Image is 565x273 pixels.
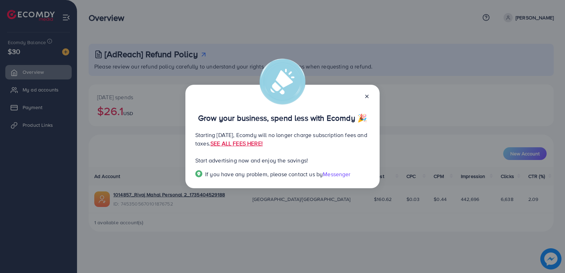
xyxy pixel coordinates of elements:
img: Popup guide [195,170,202,177]
p: Starting [DATE], Ecomdy will no longer charge subscription fees and taxes. [195,131,370,148]
span: If you have any problem, please contact us by [205,170,323,178]
span: Messenger [323,170,350,178]
a: SEE ALL FEES HERE! [210,140,263,147]
img: alert [260,59,305,105]
p: Grow your business, spend less with Ecomdy 🎉 [195,114,370,122]
p: Start advertising now and enjoy the savings! [195,156,370,165]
